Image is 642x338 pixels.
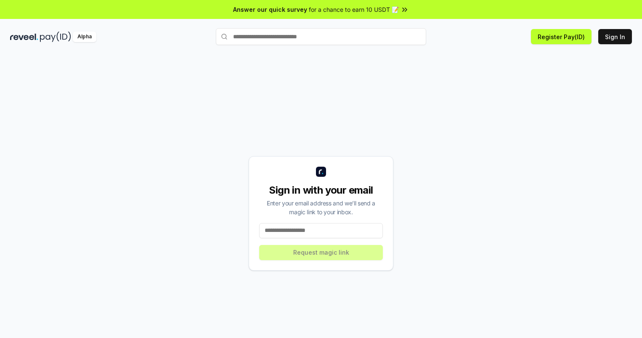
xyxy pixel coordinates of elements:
div: Sign in with your email [259,184,383,197]
div: Alpha [73,32,96,42]
button: Register Pay(ID) [531,29,592,44]
button: Sign In [598,29,632,44]
span: for a chance to earn 10 USDT 📝 [309,5,399,14]
div: Enter your email address and we’ll send a magic link to your inbox. [259,199,383,216]
img: pay_id [40,32,71,42]
span: Answer our quick survey [233,5,307,14]
img: reveel_dark [10,32,38,42]
img: logo_small [316,167,326,177]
